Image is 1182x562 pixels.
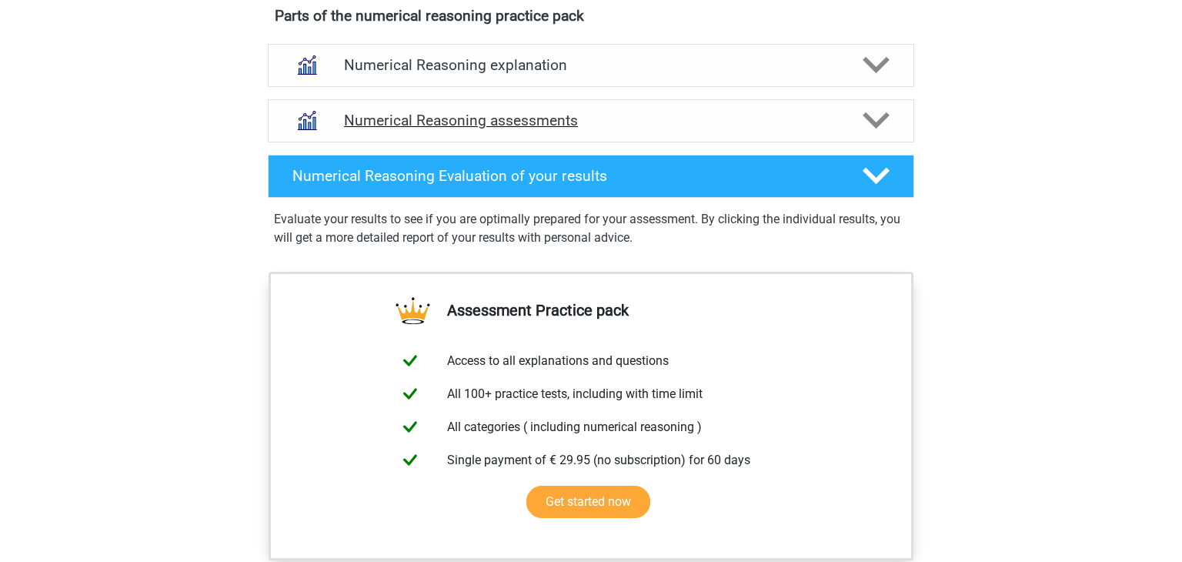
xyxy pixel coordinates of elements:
h4: Numerical Reasoning assessments [344,112,838,129]
img: numerical reasoning explanations [287,45,326,85]
h4: Numerical Reasoning Evaluation of your results [292,167,838,185]
a: assessments Numerical Reasoning assessments [262,99,920,142]
h4: Numerical Reasoning explanation [344,56,838,74]
a: Numerical Reasoning Evaluation of your results [262,155,920,198]
img: numerical reasoning assessments [287,101,326,140]
a: explanations Numerical Reasoning explanation [262,44,920,87]
h4: Parts of the numerical reasoning practice pack [275,7,907,25]
a: Get started now [526,486,650,518]
p: Evaluate your results to see if you are optimally prepared for your assessment. By clicking the i... [274,210,908,247]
